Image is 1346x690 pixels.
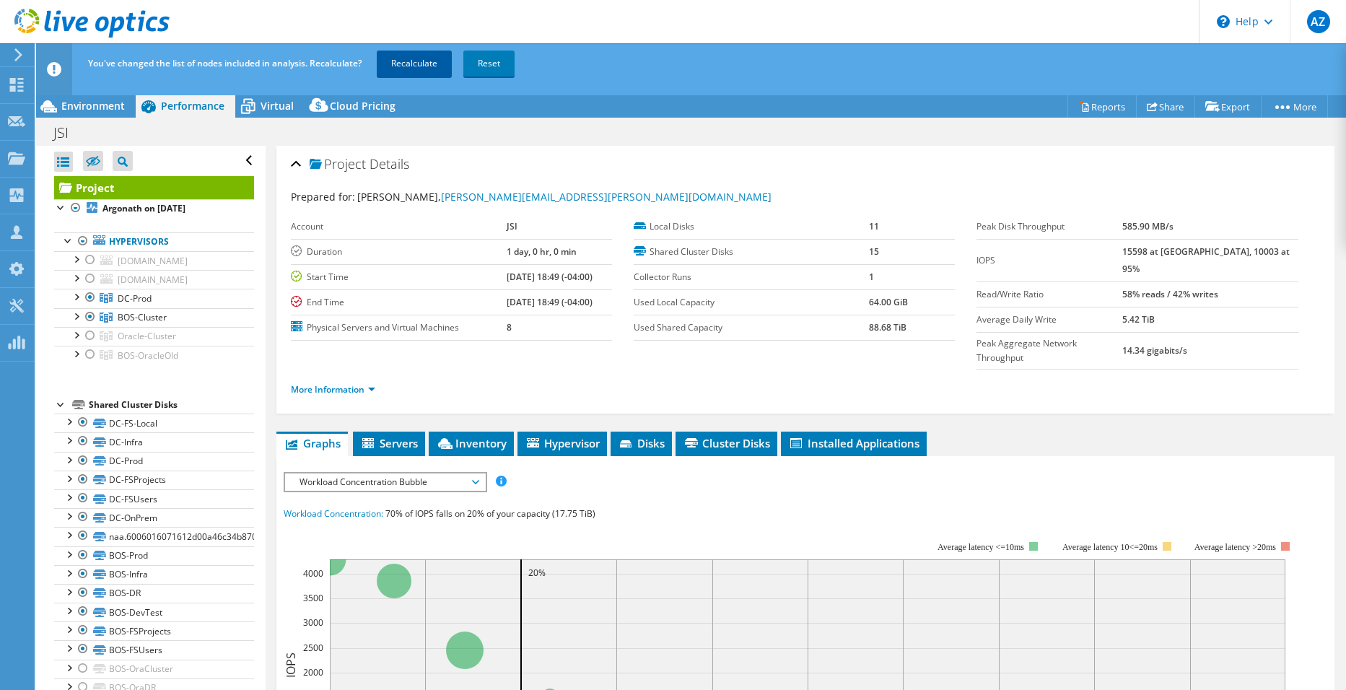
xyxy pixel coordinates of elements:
[507,296,593,308] b: [DATE] 18:49 (-04:00)
[54,251,254,270] a: [DOMAIN_NAME]
[88,57,362,69] span: You've changed the list of nodes included in analysis. Recalculate?
[54,414,254,432] a: DC-FS-Local
[54,489,254,508] a: DC-FSUsers
[118,349,178,362] span: BOS-OracleOld
[507,245,577,258] b: 1 day, 0 hr, 0 min
[54,603,254,621] a: BOS-DevTest
[528,567,546,579] text: 20%
[1194,542,1275,552] text: Average latency >20ms
[303,642,323,654] text: 2500
[1217,15,1230,28] svg: \n
[634,295,869,310] label: Used Local Capacity
[634,270,869,284] label: Collector Runs
[441,190,772,204] a: [PERSON_NAME][EMAIL_ADDRESS][PERSON_NAME][DOMAIN_NAME]
[869,296,908,308] b: 64.00 GiB
[634,219,869,234] label: Local Disks
[1136,95,1195,118] a: Share
[1194,95,1262,118] a: Export
[54,327,254,346] a: Oracle-Cluster
[54,199,254,218] a: Argonath on [DATE]
[54,308,254,327] a: BOS-Cluster
[291,383,375,396] a: More Information
[61,99,125,113] span: Environment
[291,245,507,259] label: Duration
[377,51,452,77] a: Recalculate
[118,292,152,305] span: DC-Prod
[683,436,770,450] span: Cluster Disks
[1067,95,1137,118] a: Reports
[360,436,418,450] span: Servers
[330,99,396,113] span: Cloud Pricing
[291,320,507,335] label: Physical Servers and Virtual Machines
[54,452,254,471] a: DC-Prod
[1307,10,1330,33] span: AZ
[284,507,383,520] span: Workload Concentration:
[89,396,254,414] div: Shared Cluster Disks
[618,436,665,450] span: Disks
[291,270,507,284] label: Start Time
[54,270,254,289] a: [DOMAIN_NAME]
[291,219,507,234] label: Account
[1062,542,1158,552] tspan: Average latency 10<=20ms
[634,320,869,335] label: Used Shared Capacity
[357,190,772,204] span: [PERSON_NAME],
[54,565,254,584] a: BOS-Infra
[118,274,188,286] span: [DOMAIN_NAME]
[976,313,1122,327] label: Average Daily Write
[54,621,254,640] a: BOS-FSProjects
[869,271,874,283] b: 1
[463,51,515,77] a: Reset
[283,652,299,678] text: IOPS
[1122,245,1290,275] b: 15598 at [GEOGRAPHIC_DATA], 10003 at 95%
[976,219,1122,234] label: Peak Disk Throughput
[869,245,879,258] b: 15
[869,321,906,333] b: 88.68 TiB
[507,220,517,232] b: JSI
[118,330,176,342] span: Oracle-Cluster
[869,220,879,232] b: 11
[303,666,323,678] text: 2000
[261,99,294,113] span: Virtual
[54,584,254,603] a: BOS-DR
[507,321,512,333] b: 8
[634,245,869,259] label: Shared Cluster Disks
[291,190,355,204] label: Prepared for:
[370,155,409,172] span: Details
[507,271,593,283] b: [DATE] 18:49 (-04:00)
[54,289,254,307] a: DC-Prod
[54,232,254,251] a: Hypervisors
[938,542,1024,552] tspan: Average latency <=10ms
[161,99,224,113] span: Performance
[102,202,185,214] b: Argonath on [DATE]
[303,567,323,580] text: 4000
[1261,95,1328,118] a: More
[976,287,1122,302] label: Read/Write Ratio
[1122,313,1155,326] b: 5.42 TiB
[303,592,323,604] text: 3500
[525,436,600,450] span: Hypervisor
[976,253,1122,268] label: IOPS
[54,471,254,489] a: DC-FSProjects
[310,157,366,172] span: Project
[54,660,254,678] a: BOS-OraCluster
[1122,220,1174,232] b: 585.90 MB/s
[54,640,254,659] a: BOS-FSUsers
[47,125,91,141] h1: JSI
[54,546,254,565] a: BOS-Prod
[385,507,595,520] span: 70% of IOPS falls on 20% of your capacity (17.75 TiB)
[284,436,341,450] span: Graphs
[54,508,254,527] a: DC-OnPrem
[788,436,919,450] span: Installed Applications
[303,616,323,629] text: 3000
[118,311,167,323] span: BOS-Cluster
[436,436,507,450] span: Inventory
[976,336,1122,365] label: Peak Aggregate Network Throughput
[54,432,254,451] a: DC-Infra
[292,473,478,491] span: Workload Concentration Bubble
[118,255,188,267] span: [DOMAIN_NAME]
[1122,288,1218,300] b: 58% reads / 42% writes
[54,346,254,364] a: BOS-OracleOld
[54,527,254,546] a: naa.6006016071612d00a46c34b8707ee511
[291,295,507,310] label: End Time
[1122,344,1187,357] b: 14.34 gigabits/s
